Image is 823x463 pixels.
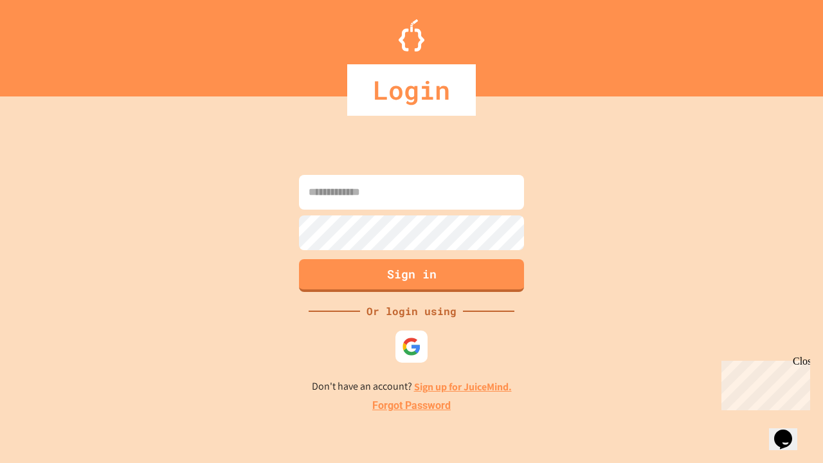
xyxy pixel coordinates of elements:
img: google-icon.svg [402,337,421,356]
iframe: chat widget [769,412,810,450]
div: Chat with us now!Close [5,5,89,82]
a: Sign up for JuiceMind. [414,380,512,394]
button: Sign in [299,259,524,292]
div: Or login using [360,304,463,319]
a: Forgot Password [372,398,451,413]
p: Don't have an account? [312,379,512,395]
div: Login [347,64,476,116]
iframe: chat widget [716,356,810,410]
img: Logo.svg [399,19,424,51]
